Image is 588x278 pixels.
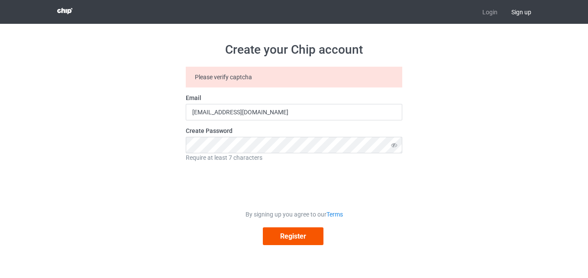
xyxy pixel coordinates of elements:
iframe: reCAPTCHA [228,168,360,202]
div: Please verify captcha [186,67,402,87]
label: Email [186,94,402,102]
a: Terms [326,211,343,218]
div: Require at least 7 characters [186,153,402,162]
div: By signing up you agree to our [186,210,402,219]
button: Register [263,227,323,245]
img: 3d383065fc803cdd16c62507c020ddf8.png [57,8,72,14]
h1: Create your Chip account [186,42,402,58]
label: Create Password [186,126,402,135]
